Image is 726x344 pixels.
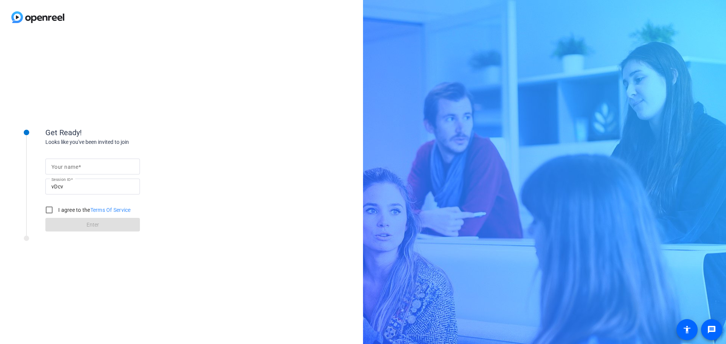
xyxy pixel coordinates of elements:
[51,164,78,170] mat-label: Your name
[90,207,131,213] a: Terms Of Service
[51,177,71,182] mat-label: Session ID
[707,325,716,334] mat-icon: message
[45,127,197,138] div: Get Ready!
[45,138,197,146] div: Looks like you've been invited to join
[57,206,131,214] label: I agree to the
[683,325,692,334] mat-icon: accessibility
